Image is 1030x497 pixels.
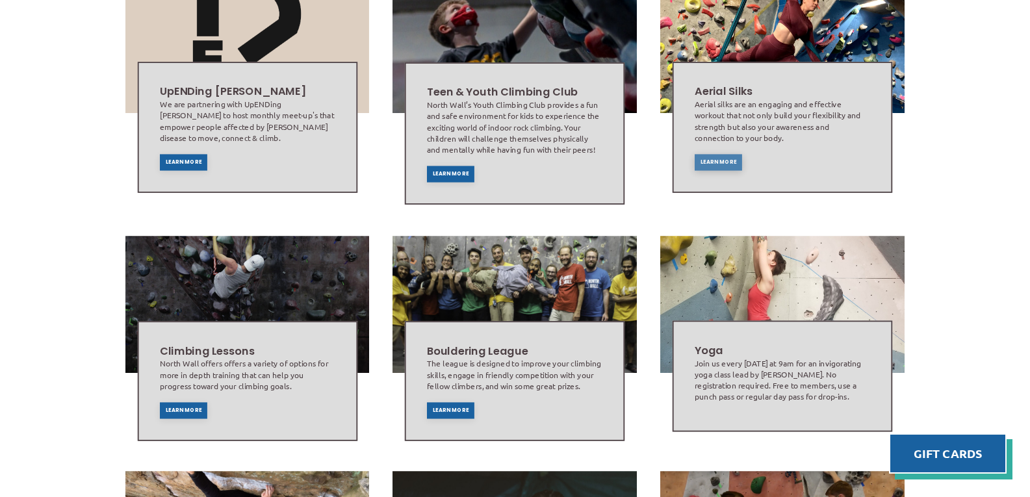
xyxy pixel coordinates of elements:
div: Join us every [DATE] at 9am for an invigorating yoga class lead by [PERSON_NAME]. No registration... [695,358,870,402]
a: Learn More [159,154,207,170]
h2: Aerial Silks [695,84,870,99]
img: Image [660,236,905,373]
h2: Yoga [695,343,870,358]
a: Learn More [427,166,474,182]
span: Learn More [165,160,201,165]
img: Image [125,236,369,373]
span: Learn More [433,172,469,177]
h2: Teen & Youth Climbing Club [427,84,602,99]
div: The league is designed to improve your climbing skills, engage in friendly competition with your ... [427,358,602,391]
a: Learn More [427,402,474,418]
h2: UpENDing [PERSON_NAME] [159,84,335,99]
span: Learn More [165,408,201,413]
div: North Wall’s Youth Climbing Club provides a fun and safe environment for kids to experience the e... [427,99,602,155]
div: We are partnering with UpENDing [PERSON_NAME] to host monthly meet-up's that empower people affec... [159,99,335,143]
h2: Climbing Lessons [159,344,335,359]
img: Image [393,236,637,373]
div: Aerial silks are an engaging and effective workout that not only build your flexibility and stren... [695,99,870,143]
div: North Wall offers offers a variety of options for more in depth training that can help you progre... [159,358,335,391]
h2: Bouldering League [427,344,602,359]
span: Learn More [701,160,737,165]
a: Learn More [159,402,207,418]
span: Learn More [433,408,469,413]
a: Learn More [695,154,742,170]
